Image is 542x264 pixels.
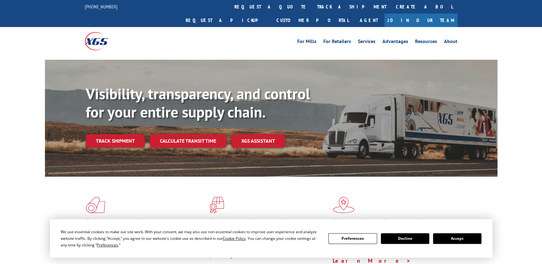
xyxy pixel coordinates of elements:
[86,84,310,122] b: Visibility, transparency, and control for your entire supply chain.
[150,134,226,148] a: Calculate transit time
[297,39,316,46] a: For Mills
[223,236,246,241] span: Cookie Policy
[358,39,375,46] a: Services
[328,233,377,244] button: Preferences
[231,134,285,148] a: XGS ASSISTANT
[415,39,437,46] a: Resources
[382,39,408,46] a: Advantages
[381,233,429,244] button: Decline
[181,14,272,27] a: Request a pickup
[86,236,204,259] span: As an industry carrier of choice, XGS has brought innovation and dedication to flooring logistics...
[61,228,321,248] div: We use essential cookies to make our site work. With your consent, we may also use non-essential ...
[444,39,457,46] a: About
[97,242,118,248] span: Preferences
[333,197,354,213] img: xgs-icon-flagship-distribution-model-red
[333,218,452,236] h1: Flagship Distribution Model
[209,197,224,213] img: xgs-icon-focused-on-flooring-red
[433,233,481,244] button: Accept
[209,218,328,236] h1: Specialized Freight Experts
[86,134,145,147] a: Track shipment
[353,14,384,27] a: Agent
[272,14,353,27] a: Customer Portal
[86,218,205,236] h1: Flooring Logistics Solutions
[86,197,105,213] img: xgs-icon-total-supply-chain-intelligence-red
[85,3,118,10] a: [PHONE_NUMBER]
[50,219,492,258] div: Cookie Consent Prompt
[384,14,457,27] a: Join Our Team
[323,39,351,46] a: For Retailers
